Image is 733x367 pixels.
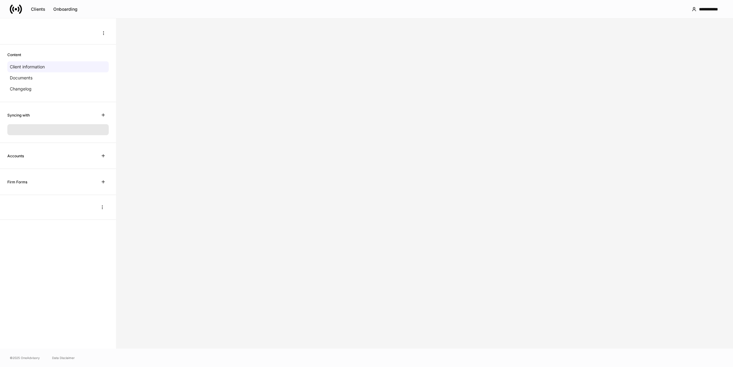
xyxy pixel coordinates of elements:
p: Documents [10,75,32,81]
span: © 2025 OneAdvisory [10,355,40,360]
div: Onboarding [53,7,77,11]
a: Data Disclaimer [52,355,75,360]
h6: Firm Forms [7,179,27,185]
h6: Syncing with [7,112,30,118]
h6: Accounts [7,153,24,159]
button: Clients [27,4,49,14]
p: Client information [10,64,45,70]
div: Clients [31,7,45,11]
a: Client information [7,61,109,72]
a: Documents [7,72,109,83]
h6: Content [7,52,21,58]
a: Changelog [7,83,109,94]
p: Changelog [10,86,32,92]
button: Onboarding [49,4,81,14]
